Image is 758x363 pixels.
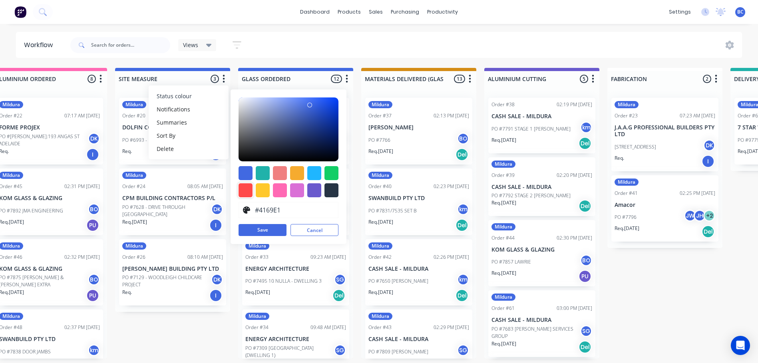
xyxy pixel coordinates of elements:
p: Req. [DATE] [122,218,147,226]
div: 09:23 AM [DATE] [310,254,346,261]
div: 02:19 PM [DATE] [557,101,592,108]
div: settings [665,6,695,18]
div: DK [88,133,100,145]
div: 03:00 PM [DATE] [557,305,592,312]
div: #1fb6ff [307,166,321,180]
p: Req. [122,289,132,296]
p: DOLFIN CONSTRUCTIONS PTY LTD [122,124,223,131]
div: PU [86,289,99,302]
div: km [457,274,469,286]
p: PO #7129 - WOODLEIGH CHILDCARE PROJECT [122,274,211,288]
div: Mildura [491,294,515,301]
p: PO #7809 [PERSON_NAME] [368,348,428,355]
div: 02:29 PM [DATE] [434,324,469,331]
button: Delete [149,142,229,155]
div: #ff4949 [239,183,253,197]
div: Mildura [122,172,146,179]
div: Open Intercom Messenger [731,336,750,355]
div: sales [365,6,387,18]
div: Order #61 [491,305,515,312]
div: 02:20 PM [DATE] [557,172,592,179]
div: Del [579,137,591,150]
div: #ff69b4 [273,183,287,197]
div: #ffc82c [256,183,270,197]
button: Sort By [149,129,229,142]
div: Order #37 [368,112,392,119]
p: PO #7857 LAWRIE [491,258,531,266]
div: MilduraOrder #2408:05 AM [DATE]CPM BUILDING CONTRACTORS P/LPO #7628 - DRIVE THROUGH [GEOGRAPHIC_D... [119,169,226,235]
div: 07:23 AM [DATE] [680,112,715,119]
a: dashboard [296,6,334,18]
div: I [209,289,222,302]
div: MilduraOrder #4102:25 PM [DATE]AmacorPO #7796JWJH+2Req.[DATE]Del [611,175,718,242]
p: Req. [DATE] [245,289,270,296]
button: Summaries [149,116,229,129]
div: Mildura [491,223,515,230]
div: Mildura [245,313,269,320]
div: 08:10 AM [DATE] [187,254,223,261]
div: 02:32 PM [DATE] [64,254,100,261]
div: Del [456,219,468,232]
p: [PERSON_NAME] BUILDING PTY LTD [122,266,223,272]
div: Mildura [368,313,392,320]
div: Order #41 [615,190,638,197]
div: km [457,203,469,215]
div: I [86,148,99,161]
div: PU [86,219,99,232]
img: Factory [14,6,26,18]
div: Order #40 [368,183,392,190]
div: Mildura [122,101,146,108]
p: PO #7650 [PERSON_NAME] [368,278,428,285]
div: 08:05 AM [DATE] [187,183,223,190]
p: PO #7766 [368,137,390,144]
p: PO #7791 STAGE 1 [PERSON_NAME] [491,125,571,133]
div: productivity [423,6,462,18]
div: BO [457,133,469,145]
div: Order #42 [368,254,392,261]
p: Req. [DATE] [368,218,393,226]
div: Order #38 [491,101,515,108]
div: SG [457,344,469,356]
div: #4169e1 [239,166,253,180]
div: Order #26 [122,254,145,261]
div: MilduraOrder #4402:30 PM [DATE]KOM GLASS & GLAZINGPO #7857 LAWRIEBOReq.[DATE]PU [488,220,595,287]
p: CASH SALE - MILDURA [368,336,469,343]
p: PO #7309 [GEOGRAPHIC_DATA] (DWELLING 1) [245,345,334,359]
p: [STREET_ADDRESS] [615,143,656,151]
div: products [334,6,365,18]
button: Status colour [149,89,229,103]
div: I [209,219,222,232]
p: Req. [DATE] [491,137,516,144]
button: Cancel [290,224,338,236]
div: 02:23 PM [DATE] [434,183,469,190]
div: BO [88,203,100,215]
div: Del [579,341,591,353]
div: SG [580,325,592,337]
div: BO [580,254,592,266]
p: CASH SALE - MILDURA [368,266,469,272]
div: DK [211,203,223,215]
div: Order #3802:19 PM [DATE]CASH SALE - MILDURAPO #7791 STAGE 1 [PERSON_NAME]kmReq.[DATE]Del [488,98,595,153]
div: JW [684,210,696,222]
div: MilduraOrder #6103:00 PM [DATE]CASH SALE - MILDURAPO #7683 [PERSON_NAME] SERVICES GROUPSGReq.[DAT... [488,290,595,357]
div: MilduraOrder #2608:10 AM [DATE][PERSON_NAME] BUILDING PTY LTDPO #7129 - WOODLEIGH CHILDCARE PROJE... [119,239,226,306]
p: KOM GLASS & GLAZING [491,246,592,253]
p: Req. [122,148,132,155]
div: Order #39 [491,172,515,179]
div: MilduraOrder #2307:23 AM [DATE]J.A.A.G PROFESSIONAL BUILDERS PTY LTD[STREET_ADDRESS]DKReq.I [611,98,718,171]
div: 02:31 PM [DATE] [64,183,100,190]
div: Mildura [491,161,515,168]
div: #f6ab2f [290,166,304,180]
div: Del [332,289,345,302]
p: ENERGY ARCHITECTURE [245,266,346,272]
p: SWANBUILD PTY LTD [368,195,469,202]
p: CASH SALE - MILDURA [491,184,592,190]
div: DK [211,274,223,286]
p: CPM BUILDING CONTRACTORS P/L [122,195,223,202]
div: MilduraOrder #3902:20 PM [DATE]CASH SALE - MILDURAPO #7792 STAGE 2 [PERSON_NAME]Req.[DATE]Del [488,157,595,216]
div: Del [702,225,714,238]
p: Req. [DATE] [491,199,516,206]
div: 07:17 AM [DATE] [64,112,100,119]
div: 02:30 PM [DATE] [557,234,592,242]
div: Del [456,289,468,302]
